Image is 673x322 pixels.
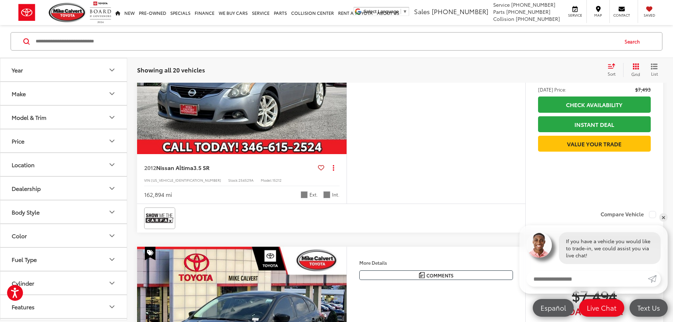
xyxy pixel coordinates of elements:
span: Int. [332,191,340,198]
h4: More Details [359,260,513,265]
span: [US_VEHICLE_IDENTIFICATION_NUMBER] [151,177,221,183]
a: Submit [648,271,661,287]
button: Model & TrimModel & Trim [0,106,128,129]
a: Instant Deal [538,116,651,132]
span: Service [567,13,583,18]
div: 162,894 mi [144,191,172,199]
img: Agent profile photo [526,232,552,258]
div: Location [108,160,116,169]
img: Mike Calvert Toyota [49,3,86,22]
span: Stock: [228,177,238,183]
button: Actions [327,161,340,174]
div: If you have a vehicle you would like to trade-in, we could assist you via live chat! [559,232,661,264]
input: Search by Make, Model, or Keyword [35,33,618,50]
button: MakeMake [0,82,128,105]
span: Contact [613,13,630,18]
a: Check Availability [538,96,651,112]
span: Service [493,1,510,8]
span: [PHONE_NUMBER] [516,15,560,22]
div: Features [108,303,116,311]
span: Parts [493,8,505,15]
span: Español [537,303,569,312]
img: View CARFAX report [146,209,174,228]
span: [DATE] Price: [538,86,566,93]
div: Model & Trim [12,114,46,121]
div: Body Style [108,208,116,216]
div: Price [108,137,116,145]
a: Text Us [630,299,668,317]
a: Value Your Trade [538,136,651,152]
span: Ext. [309,191,318,198]
span: Special [145,247,155,260]
button: Grid View [623,63,645,77]
div: Price [12,137,24,144]
span: Model: [261,177,272,183]
span: VIN: [144,177,151,183]
span: $7,494 [538,286,651,304]
div: Year [108,66,116,74]
span: Live Chat [583,303,620,312]
span: Collision [493,15,514,22]
div: Features [12,303,35,310]
span: Sales [414,7,430,16]
span: [PHONE_NUMBER] [506,8,550,15]
button: Comments [359,270,513,280]
span: Showing all 20 vehicles [137,65,205,74]
span: [PHONE_NUMBER] [511,1,555,8]
div: Model & Trim [108,113,116,122]
button: List View [645,63,663,77]
button: YearYear [0,58,128,81]
span: 3.5 SR [193,163,209,171]
div: Dealership [12,185,41,192]
div: Fuel Type [12,256,37,263]
button: DealershipDealership [0,177,128,200]
span: Text Us [634,303,663,312]
div: Location [12,161,35,168]
span: Charcoal [323,191,330,198]
span: dropdown dots [333,165,334,170]
input: Enter your message [526,271,648,287]
div: Make [12,90,26,97]
div: Cylinder [12,280,34,286]
div: Fuel Type [108,255,116,264]
span: Comments [426,272,454,279]
button: CylinderCylinder [0,271,128,294]
span: [PHONE_NUMBER] [432,7,488,16]
button: FeaturesFeatures [0,295,128,318]
div: Make [108,89,116,98]
button: Body StyleBody Style [0,200,128,223]
span: Grid [631,71,640,77]
span: 254529A [238,177,254,183]
div: Color [108,232,116,240]
div: Body Style [12,209,40,215]
span: 15212 [272,177,282,183]
span: Map [590,13,606,18]
div: Dealership [108,184,116,193]
button: PricePrice [0,129,128,152]
button: ColorColor [0,224,128,247]
span: Nissan Altima [156,163,193,171]
a: Live Chat [579,299,624,317]
span: Saved [642,13,657,18]
span: List [651,71,658,77]
div: Year [12,66,23,73]
a: Español [533,299,574,317]
button: LocationLocation [0,153,128,176]
a: 2012Nissan Altima3.5 SR [144,164,315,171]
span: ▼ [403,9,407,14]
span: $7,493 [635,86,651,93]
span: Sort [608,71,615,77]
img: Comments [419,272,425,278]
button: Fuel TypeFuel Type [0,248,128,271]
span: 2012 [144,163,156,171]
button: Search [618,33,650,50]
button: Select sort value [604,63,623,77]
span: Gray Metallic [301,191,308,198]
label: Compare Vehicle [601,211,656,218]
div: Cylinder [108,279,116,287]
div: Color [12,232,27,239]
